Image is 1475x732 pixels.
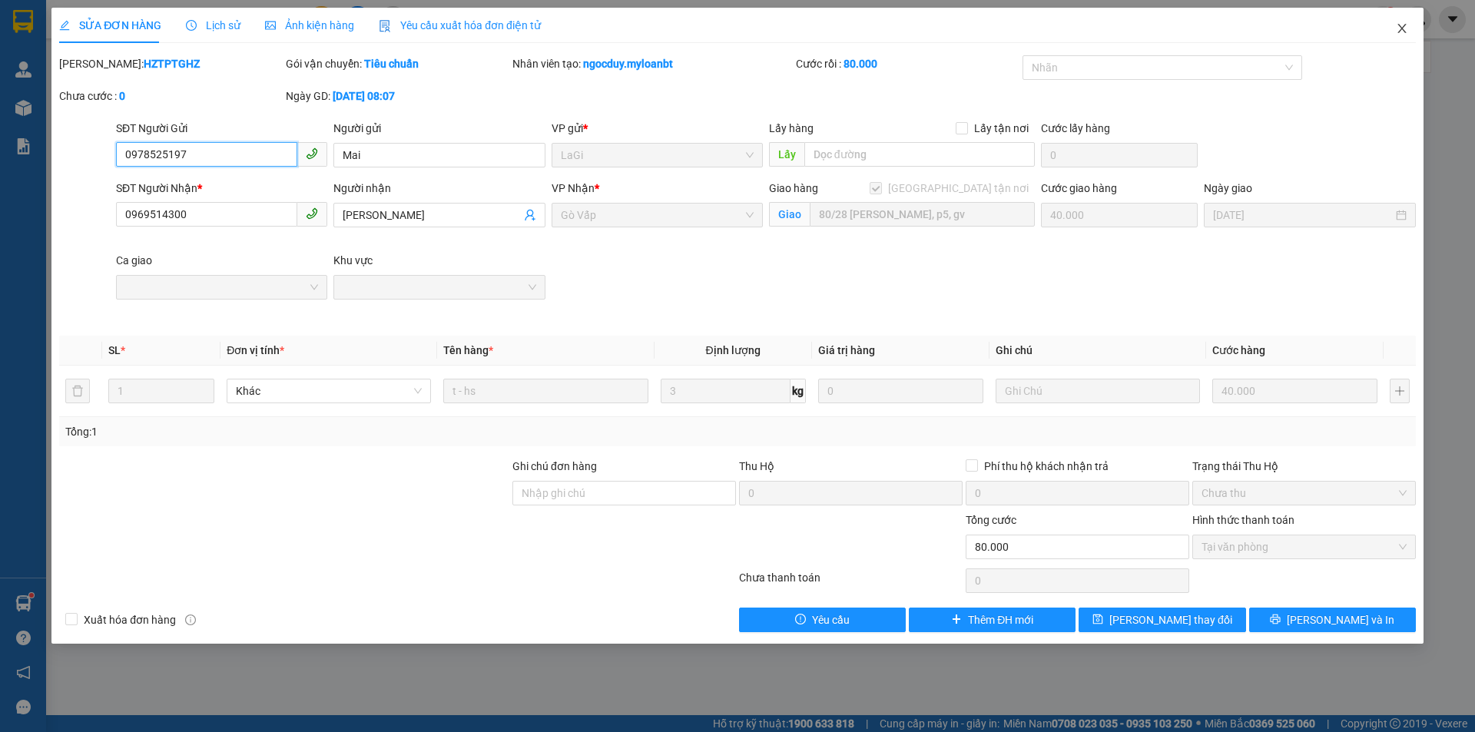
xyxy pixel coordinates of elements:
[59,55,283,72] div: [PERSON_NAME]:
[1287,611,1394,628] span: [PERSON_NAME] và In
[379,19,541,31] span: Yêu cầu xuất hóa đơn điện tử
[1202,482,1407,505] span: Chưa thu
[186,20,197,31] span: clock-circle
[524,209,536,221] span: user-add
[116,120,327,137] div: SĐT Người Gửi
[1212,379,1377,403] input: 0
[512,460,597,472] label: Ghi chú đơn hàng
[443,344,493,356] span: Tên hàng
[1109,611,1232,628] span: [PERSON_NAME] thay đổi
[185,614,196,625] span: info-circle
[844,58,877,70] b: 80.000
[1202,535,1407,558] span: Tại văn phòng
[882,180,1035,197] span: [GEOGRAPHIC_DATA] tận nơi
[989,336,1206,366] th: Ghi chú
[818,379,983,403] input: 0
[561,204,754,227] span: Gò Vấp
[978,458,1115,475] span: Phí thu hộ khách nhận trả
[59,20,70,31] span: edit
[796,55,1019,72] div: Cước rồi :
[737,569,964,596] div: Chưa thanh toán
[1192,458,1416,475] div: Trạng thái Thu Hộ
[812,611,850,628] span: Yêu cầu
[552,120,763,137] div: VP gửi
[968,611,1033,628] span: Thêm ĐH mới
[951,614,962,626] span: plus
[236,379,422,402] span: Khác
[144,58,200,70] b: HZTPTGHZ
[286,55,509,72] div: Gói vận chuyển:
[739,608,906,632] button: exclamation-circleYêu cầu
[116,254,152,267] label: Ca giao
[512,55,793,72] div: Nhân viên tạo:
[996,379,1200,403] input: Ghi Chú
[379,20,391,32] img: icon
[333,120,545,137] div: Người gửi
[818,344,875,356] span: Giá trị hàng
[333,180,545,197] div: Người nhận
[1092,614,1103,626] span: save
[1079,608,1245,632] button: save[PERSON_NAME] thay đổi
[1041,143,1198,167] input: Cước lấy hàng
[1270,614,1281,626] span: printer
[909,608,1076,632] button: plusThêm ĐH mới
[739,460,774,472] span: Thu Hộ
[1041,203,1198,227] input: Cước giao hàng
[1390,379,1410,403] button: plus
[1213,207,1392,224] input: Ngày giao
[265,20,276,31] span: picture
[583,58,673,70] b: ngocduy.myloanbt
[1381,8,1424,51] button: Close
[1192,514,1294,526] label: Hình thức thanh toán
[443,379,648,403] input: VD: Bàn, Ghế
[333,252,545,269] div: Khu vực
[119,90,125,102] b: 0
[791,379,806,403] span: kg
[561,144,754,167] span: LaGi
[968,120,1035,137] span: Lấy tận nơi
[804,142,1035,167] input: Dọc đường
[1041,122,1110,134] label: Cước lấy hàng
[186,19,240,31] span: Lịch sử
[78,611,182,628] span: Xuất hóa đơn hàng
[306,147,318,160] span: phone
[1204,182,1252,194] label: Ngày giao
[769,182,818,194] span: Giao hàng
[1041,182,1117,194] label: Cước giao hàng
[512,481,736,505] input: Ghi chú đơn hàng
[1249,608,1416,632] button: printer[PERSON_NAME] và In
[286,88,509,104] div: Ngày GD:
[795,614,806,626] span: exclamation-circle
[116,180,327,197] div: SĐT Người Nhận
[333,90,395,102] b: [DATE] 08:07
[552,182,595,194] span: VP Nhận
[227,344,284,356] span: Đơn vị tính
[769,142,804,167] span: Lấy
[59,19,161,31] span: SỬA ĐƠN HÀNG
[1212,344,1265,356] span: Cước hàng
[810,202,1035,227] input: Giao tận nơi
[966,514,1016,526] span: Tổng cước
[265,19,354,31] span: Ảnh kiện hàng
[1396,22,1408,35] span: close
[706,344,761,356] span: Định lượng
[769,122,814,134] span: Lấy hàng
[65,423,569,440] div: Tổng: 1
[59,88,283,104] div: Chưa cước :
[364,58,419,70] b: Tiêu chuẩn
[108,344,121,356] span: SL
[65,379,90,403] button: delete
[306,207,318,220] span: phone
[769,202,810,227] span: Giao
